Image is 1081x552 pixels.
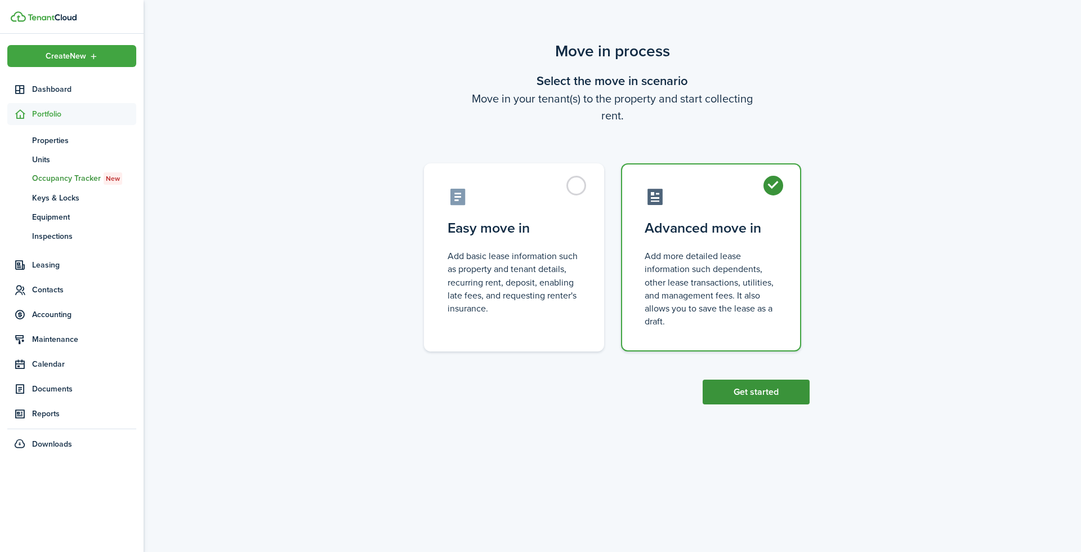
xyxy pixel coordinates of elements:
[32,358,136,370] span: Calendar
[32,284,136,296] span: Contacts
[416,90,810,124] wizard-step-header-description: Move in your tenant(s) to the property and start collecting rent.
[7,226,136,246] a: Inspections
[32,230,136,242] span: Inspections
[32,211,136,223] span: Equipment
[46,52,86,60] span: Create New
[32,108,136,120] span: Portfolio
[7,403,136,425] a: Reports
[7,78,136,100] a: Dashboard
[32,383,136,395] span: Documents
[32,192,136,204] span: Keys & Locks
[703,380,810,404] button: Get started
[28,14,77,21] img: TenantCloud
[32,309,136,320] span: Accounting
[32,154,136,166] span: Units
[32,172,136,185] span: Occupancy Tracker
[32,135,136,146] span: Properties
[32,83,136,95] span: Dashboard
[416,72,810,90] wizard-step-header-title: Select the move in scenario
[448,250,580,315] control-radio-card-description: Add basic lease information such as property and tenant details, recurring rent, deposit, enablin...
[7,207,136,226] a: Equipment
[106,173,120,184] span: New
[645,250,778,328] control-radio-card-description: Add more detailed lease information such dependents, other lease transactions, utilities, and man...
[7,45,136,67] button: Open menu
[7,188,136,207] a: Keys & Locks
[32,438,72,450] span: Downloads
[7,169,136,188] a: Occupancy TrackerNew
[32,333,136,345] span: Maintenance
[645,218,778,238] control-radio-card-title: Advanced move in
[11,11,26,22] img: TenantCloud
[32,259,136,271] span: Leasing
[7,150,136,169] a: Units
[416,39,810,63] scenario-title: Move in process
[32,408,136,420] span: Reports
[7,131,136,150] a: Properties
[448,218,580,238] control-radio-card-title: Easy move in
